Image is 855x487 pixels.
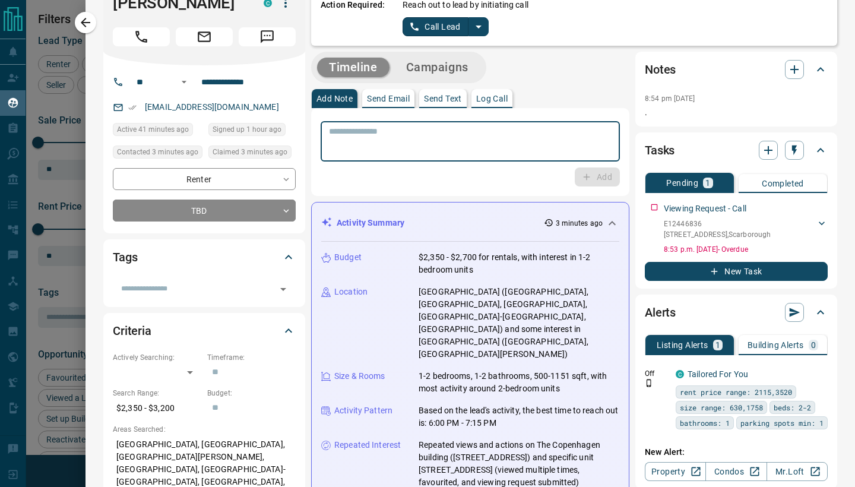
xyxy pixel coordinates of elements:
[664,244,828,255] p: 8:53 p.m. [DATE] - Overdue
[403,17,489,36] div: split button
[645,298,828,327] div: Alerts
[207,388,296,399] p: Budget:
[676,370,684,378] div: condos.ca
[207,352,296,363] p: Timeframe:
[113,317,296,345] div: Criteria
[334,251,362,264] p: Budget
[811,341,816,349] p: 0
[213,146,287,158] span: Claimed 3 minutes ago
[645,262,828,281] button: New Task
[645,368,669,379] p: Off
[680,401,763,413] span: size range: 630,1758
[645,55,828,84] div: Notes
[208,123,296,140] div: Tue Oct 14 2025
[113,388,201,399] p: Search Range:
[645,141,674,160] h2: Tasks
[419,286,619,360] p: [GEOGRAPHIC_DATA] ([GEOGRAPHIC_DATA], [GEOGRAPHIC_DATA], [GEOGRAPHIC_DATA], [GEOGRAPHIC_DATA]-[GE...
[419,251,619,276] p: $2,350 - $2,700 for rentals, with interest in 1-2 bedroom units
[424,94,462,103] p: Send Text
[657,341,708,349] p: Listing Alerts
[239,27,296,46] span: Message
[645,94,695,103] p: 8:54 pm [DATE]
[688,369,748,379] a: Tailored For You
[337,217,404,229] p: Activity Summary
[419,404,619,429] p: Based on the lead's activity, the best time to reach out is: 6:00 PM - 7:15 PM
[113,424,296,435] p: Areas Searched:
[705,179,710,187] p: 1
[740,417,824,429] span: parking spots min: 1
[403,17,468,36] button: Call Lead
[208,146,296,162] div: Tue Oct 14 2025
[748,341,804,349] p: Building Alerts
[556,218,603,229] p: 3 minutes ago
[113,27,170,46] span: Call
[113,123,202,140] div: Tue Oct 14 2025
[113,321,151,340] h2: Criteria
[705,462,767,481] a: Condos
[664,216,828,242] div: E12446836[STREET_ADDRESS],Scarborough
[317,58,389,77] button: Timeline
[645,462,706,481] a: Property
[113,168,296,190] div: Renter
[113,146,202,162] div: Tue Oct 14 2025
[334,439,401,451] p: Repeated Interest
[476,94,508,103] p: Log Call
[321,212,619,234] div: Activity Summary3 minutes ago
[128,103,137,112] svg: Email Verified
[664,203,746,215] p: Viewing Request - Call
[145,102,279,112] a: [EMAIL_ADDRESS][DOMAIN_NAME]
[664,219,771,229] p: E12446836
[645,303,676,322] h2: Alerts
[316,94,353,103] p: Add Note
[394,58,480,77] button: Campaigns
[645,446,828,458] p: New Alert:
[113,243,296,271] div: Tags
[334,404,392,417] p: Activity Pattern
[176,27,233,46] span: Email
[113,399,201,418] p: $2,350 - $3,200
[113,248,137,267] h2: Tags
[113,352,201,363] p: Actively Searching:
[680,417,730,429] span: bathrooms: 1
[715,341,720,349] p: 1
[762,179,804,188] p: Completed
[117,124,189,135] span: Active 41 minutes ago
[680,386,792,398] span: rent price range: 2115,3520
[645,379,653,387] svg: Push Notification Only
[334,370,385,382] p: Size & Rooms
[664,229,771,240] p: [STREET_ADDRESS] , Scarborough
[666,179,698,187] p: Pending
[774,401,811,413] span: beds: 2-2
[419,370,619,395] p: 1-2 bedrooms, 1-2 bathrooms, 500-1151 sqft, with most activity around 2-bedroom units
[177,75,191,89] button: Open
[645,106,828,119] p: .
[275,281,292,298] button: Open
[334,286,368,298] p: Location
[113,200,296,222] div: TBD
[367,94,410,103] p: Send Email
[213,124,281,135] span: Signed up 1 hour ago
[767,462,828,481] a: Mr.Loft
[117,146,198,158] span: Contacted 3 minutes ago
[645,60,676,79] h2: Notes
[645,136,828,165] div: Tasks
